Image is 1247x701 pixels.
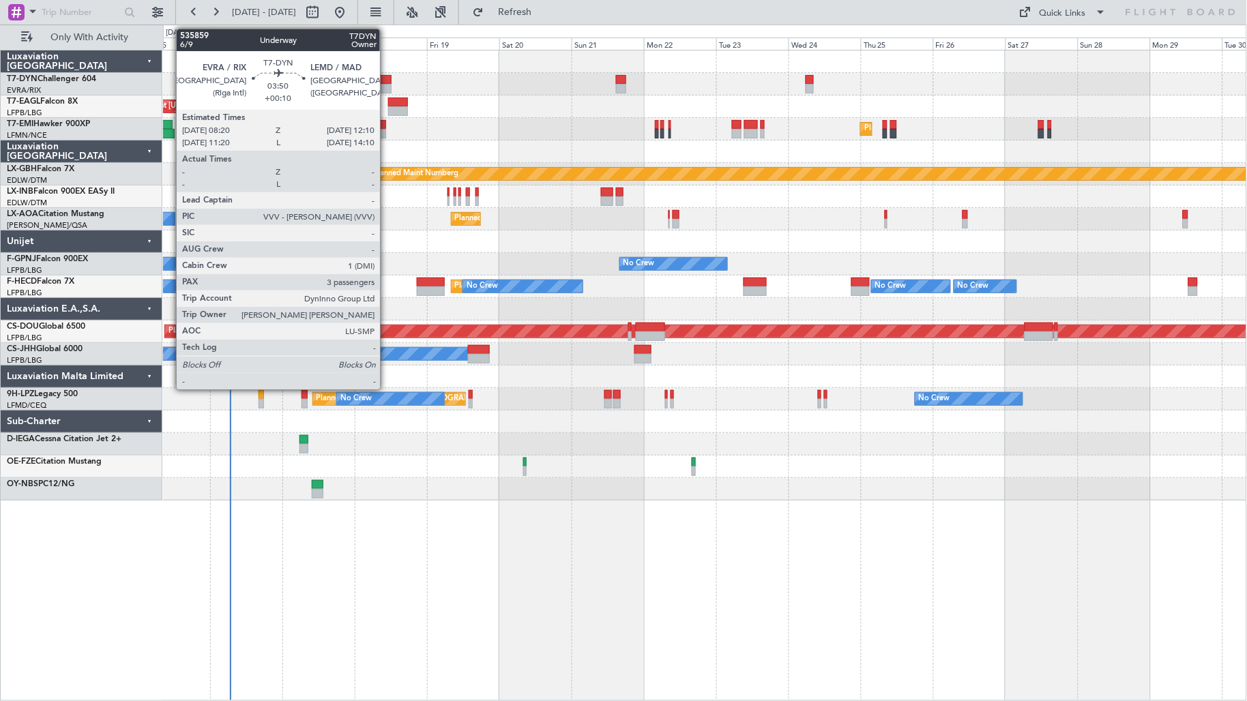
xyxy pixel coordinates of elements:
[7,390,78,398] a: 9H-LPZLegacy 500
[7,435,35,443] span: D-IEGA
[958,276,989,297] div: No Crew
[7,435,121,443] a: D-IEGACessna Citation Jet 2+
[7,120,33,128] span: T7-EMI
[373,164,458,184] div: Planned Maint Nurnberg
[1012,1,1113,23] button: Quick Links
[7,345,83,353] a: CS-JHHGlobal 6000
[1150,38,1222,50] div: Mon 29
[7,458,35,466] span: OE-FZE
[7,165,37,173] span: LX-GBH
[466,1,548,23] button: Refresh
[7,390,34,398] span: 9H-LPZ
[486,8,544,17] span: Refresh
[7,130,47,140] a: LFMN/NCE
[7,198,47,208] a: EDLW/DTM
[644,38,716,50] div: Mon 22
[262,164,477,184] div: Planned Maint [GEOGRAPHIC_DATA] ([GEOGRAPHIC_DATA])
[7,108,42,118] a: LFPB/LBG
[623,254,655,274] div: No Crew
[7,333,42,343] a: LFPB/LBG
[875,276,907,297] div: No Crew
[7,75,38,83] span: T7-DYN
[117,96,292,117] div: Planned Maint [US_STATE] ([GEOGRAPHIC_DATA])
[7,458,102,466] a: OE-FZECitation Mustang
[210,38,282,50] div: Tue 16
[7,188,33,196] span: LX-INB
[7,188,115,196] a: LX-INBFalcon 900EX EASy II
[1078,38,1150,50] div: Sun 28
[35,33,144,42] span: Only With Activity
[7,265,42,275] a: LFPB/LBG
[7,255,36,263] span: F-GPNJ
[168,321,332,342] div: Planned Maint London ([GEOGRAPHIC_DATA])
[1040,7,1086,20] div: Quick Links
[467,276,498,297] div: No Crew
[355,38,427,50] div: Thu 18
[7,165,74,173] a: LX-GBHFalcon 7X
[861,38,933,50] div: Thu 25
[7,255,88,263] a: F-GPNJFalcon 900EX
[499,38,572,50] div: Sat 20
[7,75,96,83] a: T7-DYNChallenger 604
[455,209,607,229] div: Planned Maint Nice ([GEOGRAPHIC_DATA])
[42,2,120,23] input: Trip Number
[7,345,36,353] span: CS-JHH
[7,278,74,286] a: F-HECDFalcon 7X
[7,220,87,230] a: [PERSON_NAME]/QSA
[7,480,74,488] a: OY-NBSPC12/NG
[340,389,372,409] div: No Crew
[7,98,78,106] a: T7-EAGLFalcon 8X
[7,288,42,298] a: LFPB/LBG
[933,38,1006,50] div: Fri 26
[7,175,47,185] a: EDLW/DTM
[7,98,40,106] span: T7-EAGL
[7,120,90,128] a: T7-EMIHawker 900XP
[166,27,189,39] div: [DATE]
[7,323,39,331] span: CS-DOU
[716,38,789,50] div: Tue 23
[232,6,296,18] span: [DATE] - [DATE]
[317,389,510,409] div: Planned [GEOGRAPHIC_DATA] ([GEOGRAPHIC_DATA])
[7,210,104,218] a: LX-AOACitation Mustang
[7,85,41,95] a: EVRA/RIX
[15,27,148,48] button: Only With Activity
[7,210,38,218] span: LX-AOA
[7,480,38,488] span: OY-NBS
[7,278,37,286] span: F-HECD
[282,38,355,50] div: Wed 17
[455,276,670,297] div: Planned Maint [GEOGRAPHIC_DATA] ([GEOGRAPHIC_DATA])
[1006,38,1078,50] div: Sat 27
[864,119,995,139] div: Planned Maint [GEOGRAPHIC_DATA]
[7,400,46,411] a: LFMD/CEQ
[427,38,499,50] div: Fri 19
[7,323,85,331] a: CS-DOUGlobal 6500
[789,38,861,50] div: Wed 24
[919,389,950,409] div: No Crew
[138,38,210,50] div: Mon 15
[238,74,413,94] div: Unplanned Maint [GEOGRAPHIC_DATA] (Riga Intl)
[7,355,42,366] a: LFPB/LBG
[572,38,644,50] div: Sun 21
